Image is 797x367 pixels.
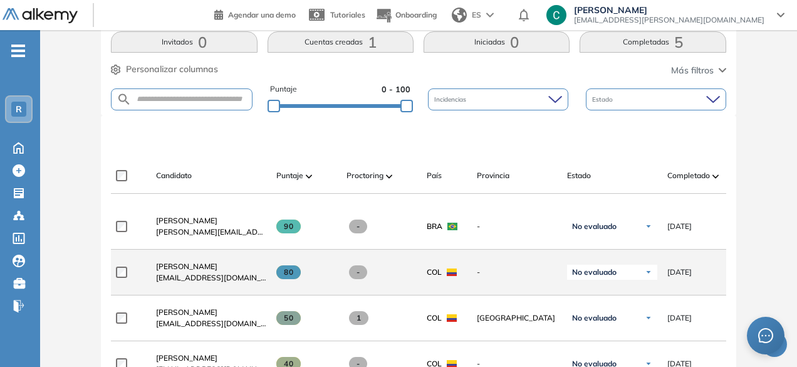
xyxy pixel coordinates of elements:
img: COL [447,269,457,276]
span: [PERSON_NAME] [156,262,217,271]
button: Personalizar columnas [111,63,218,76]
button: Invitados0 [111,31,257,53]
div: Incidencias [428,88,568,110]
span: [PERSON_NAME] [156,353,217,363]
span: 80 [276,265,301,279]
span: message [758,328,773,343]
img: [missing "en.ARROW_ALT" translation] [712,174,719,178]
a: [PERSON_NAME] [156,261,266,272]
span: Puntaje [276,170,303,181]
span: País [427,170,442,181]
button: Completadas5 [580,31,726,53]
span: - [349,265,367,279]
img: Ícono de flecha [645,223,652,230]
span: [DATE] [667,267,692,278]
img: Ícono de flecha [645,314,652,322]
img: world [452,8,467,23]
span: [EMAIL_ADDRESS][DOMAIN_NAME] [156,318,266,329]
span: Puntaje [270,83,297,95]
span: Estado [592,95,615,104]
img: BRA [447,223,457,230]
span: Personalizar columnas [126,63,218,76]
div: Estado [586,88,726,110]
span: Proctoring [346,170,383,181]
a: [PERSON_NAME] [156,307,266,318]
a: [PERSON_NAME] [156,353,266,364]
span: - [349,220,367,233]
span: BRA [427,221,442,232]
span: R [16,104,22,114]
span: 90 [276,220,301,233]
span: COL [427,267,442,278]
span: [EMAIL_ADDRESS][PERSON_NAME][DOMAIN_NAME] [574,15,764,25]
a: Agendar una demo [214,6,296,21]
span: [PERSON_NAME][EMAIL_ADDRESS][PERSON_NAME][DOMAIN_NAME] [156,226,266,238]
button: Más filtros [671,64,726,77]
img: Ícono de flecha [645,269,652,276]
span: Completado [667,170,710,181]
span: [DATE] [667,312,692,324]
span: [PERSON_NAME] [156,216,217,225]
span: Candidato [156,170,192,181]
img: arrow [486,13,494,18]
span: Tutoriales [330,10,365,19]
span: 0 - 100 [382,83,410,95]
span: Incidencias [434,95,469,104]
span: 1 [349,311,368,325]
span: No evaluado [572,267,617,277]
span: Estado [567,170,591,181]
span: No evaluado [572,221,617,231]
span: - [477,221,557,232]
span: [PERSON_NAME] [156,307,217,317]
span: 50 [276,311,301,325]
i: - [11,50,25,52]
img: SEARCH_ALT [117,92,132,107]
span: Provincia [477,170,509,181]
button: Iniciadas0 [424,31,570,53]
button: Cuentas creadas1 [268,31,414,53]
span: Agendar una demo [228,10,296,19]
img: COL [447,314,457,322]
span: Más filtros [671,64,714,77]
span: ES [472,9,481,21]
span: [GEOGRAPHIC_DATA] [477,312,557,324]
img: [missing "en.ARROW_ALT" translation] [386,174,392,178]
span: [DATE] [667,221,692,232]
span: [EMAIL_ADDRESS][DOMAIN_NAME] [156,272,266,284]
span: Onboarding [395,10,437,19]
span: COL [427,312,442,324]
img: [missing "en.ARROW_ALT" translation] [306,174,312,178]
span: [PERSON_NAME] [574,5,764,15]
span: No evaluado [572,313,617,323]
button: Onboarding [375,2,437,29]
img: Logo [3,8,78,24]
span: - [477,267,557,278]
a: [PERSON_NAME] [156,215,266,226]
